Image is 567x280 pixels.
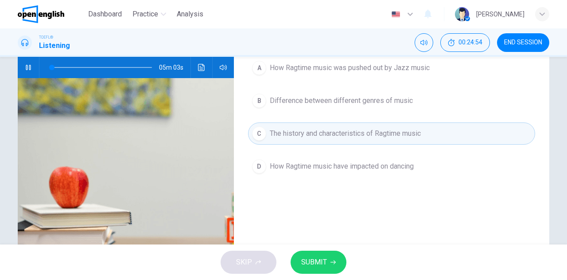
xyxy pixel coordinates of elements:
button: DHow Ragtime music have impacted on dancing [248,155,535,177]
img: OpenEnglish logo [18,5,64,23]
button: CThe history and characteristics of Ragtime music [248,122,535,145]
span: The history and characteristics of Ragtime music [270,128,421,139]
span: SUBMIT [301,256,327,268]
h1: Listening [39,40,70,51]
div: D [252,159,266,174]
span: Analysis [177,9,203,20]
button: END SESSION [497,33,549,52]
button: SUBMIT [291,251,346,274]
button: AHow Ragtime music was pushed out by Jazz music [248,57,535,79]
a: OpenEnglish logo [18,5,85,23]
span: Difference between different genres of music [270,95,413,106]
span: TOEFL® [39,34,53,40]
button: BDifference between different genres of music [248,90,535,112]
div: Mute [415,33,433,52]
span: Dashboard [88,9,122,20]
div: C [252,126,266,141]
img: Profile picture [455,7,469,21]
button: Practice [129,6,170,22]
img: en [390,11,401,18]
button: Click to see the audio transcription [194,57,209,78]
button: Analysis [173,6,207,22]
button: 00:24:54 [440,33,490,52]
div: [PERSON_NAME] [476,9,524,20]
span: END SESSION [504,39,542,46]
span: 05m 03s [159,57,190,78]
span: 00:24:54 [458,39,482,46]
span: How Ragtime music have impacted on dancing [270,161,414,172]
div: A [252,61,266,75]
span: Practice [132,9,158,20]
div: Hide [440,33,490,52]
button: Dashboard [85,6,125,22]
span: How Ragtime music was pushed out by Jazz music [270,63,430,73]
div: B [252,94,266,108]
